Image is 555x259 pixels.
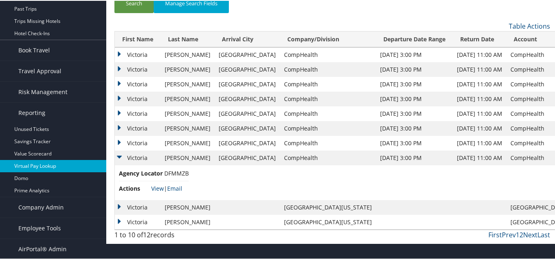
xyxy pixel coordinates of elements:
td: [PERSON_NAME] [161,199,215,214]
td: [GEOGRAPHIC_DATA] [215,120,280,135]
td: [DATE] 11:00 AM [453,135,506,150]
th: Last Name: activate to sort column ascending [161,31,215,47]
td: [GEOGRAPHIC_DATA] [215,47,280,61]
span: Agency Locator [119,168,163,177]
span: Travel Approval [18,60,61,81]
td: [DATE] 11:00 AM [453,76,506,91]
td: [DATE] 3:00 PM [376,76,453,91]
td: [GEOGRAPHIC_DATA][US_STATE] [280,199,376,214]
td: [DATE] 3:00 PM [376,91,453,106]
td: [PERSON_NAME] [161,91,215,106]
td: CompHealth [280,106,376,120]
td: Victoria [115,120,161,135]
td: [PERSON_NAME] [161,47,215,61]
td: CompHealth [280,135,376,150]
a: First [488,230,502,239]
td: Victoria [115,214,161,229]
td: [PERSON_NAME] [161,120,215,135]
div: 1 to 10 of records [114,229,214,243]
td: [DATE] 3:00 PM [376,120,453,135]
td: Victoria [115,76,161,91]
td: [PERSON_NAME] [161,106,215,120]
td: Victoria [115,91,161,106]
a: Prev [502,230,516,239]
span: Risk Management [18,81,67,101]
a: Email [167,184,182,191]
td: CompHealth [280,120,376,135]
td: Victoria [115,61,161,76]
a: 1 [516,230,519,239]
td: CompHealth [280,91,376,106]
td: [DATE] 3:00 PM [376,106,453,120]
td: [DATE] 3:00 PM [376,47,453,61]
span: Actions [119,183,150,192]
td: [DATE] 11:00 AM [453,150,506,164]
span: Book Travel [18,39,50,60]
td: [DATE] 11:00 AM [453,106,506,120]
td: CompHealth [280,150,376,164]
th: Return Date: activate to sort column ascending [453,31,506,47]
td: [GEOGRAPHIC_DATA] [215,150,280,164]
td: [DATE] 11:00 AM [453,61,506,76]
a: Next [523,230,537,239]
td: Victoria [115,135,161,150]
td: [PERSON_NAME] [161,76,215,91]
td: [DATE] 11:00 AM [453,120,506,135]
a: View [151,184,164,191]
span: AirPortal® Admin [18,238,67,259]
td: [DATE] 11:00 AM [453,47,506,61]
a: 2 [519,230,523,239]
td: [PERSON_NAME] [161,214,215,229]
td: Victoria [115,150,161,164]
td: [PERSON_NAME] [161,135,215,150]
td: [GEOGRAPHIC_DATA] [215,61,280,76]
td: Victoria [115,199,161,214]
th: Company/Division [280,31,376,47]
span: Reporting [18,102,45,122]
th: Departure Date Range: activate to sort column ascending [376,31,453,47]
td: [PERSON_NAME] [161,61,215,76]
span: 12 [143,230,150,239]
span: DFMMZB [164,169,189,176]
td: CompHealth [280,47,376,61]
a: Last [537,230,550,239]
td: CompHealth [280,76,376,91]
a: Table Actions [509,21,550,30]
td: CompHealth [280,61,376,76]
td: [GEOGRAPHIC_DATA] [215,106,280,120]
td: [GEOGRAPHIC_DATA][US_STATE] [280,214,376,229]
td: [DATE] 11:00 AM [453,91,506,106]
td: [PERSON_NAME] [161,150,215,164]
td: Victoria [115,106,161,120]
span: Company Admin [18,196,64,217]
td: Victoria [115,47,161,61]
td: [DATE] 3:00 PM [376,150,453,164]
span: | [151,184,182,191]
th: Arrival City: activate to sort column ascending [215,31,280,47]
th: First Name: activate to sort column ascending [115,31,161,47]
td: [GEOGRAPHIC_DATA] [215,76,280,91]
td: [DATE] 3:00 PM [376,61,453,76]
span: Employee Tools [18,217,61,238]
td: [GEOGRAPHIC_DATA] [215,135,280,150]
td: [DATE] 3:00 PM [376,135,453,150]
td: [GEOGRAPHIC_DATA] [215,91,280,106]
